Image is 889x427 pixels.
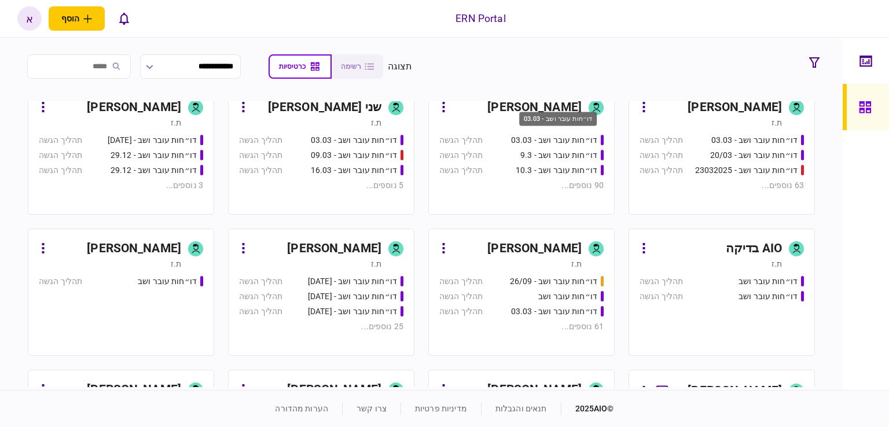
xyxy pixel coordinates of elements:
div: ת.ז [772,258,782,270]
div: תהליך הגשה [39,275,82,288]
a: צרו קשר [357,404,387,413]
button: רשימה [332,54,383,79]
div: דו״חות עובר ושב - 9.3 [520,149,597,161]
div: 5 נוספים ... [239,179,403,192]
div: [PERSON_NAME] [87,381,181,399]
div: תהליך הגשה [239,149,282,161]
span: כרטיסיות [279,62,306,71]
a: תנאים והגבלות [495,404,547,413]
a: [PERSON_NAME]ת.זדו״חות עובר ושב - 03.03תהליך הגשהדו״חות עובר ושב - 9.3תהליך הגשהדו״חות עובר ושב -... [428,87,615,215]
div: ת.ז [772,117,782,128]
div: דו״חות עובר ושב - 03.03 [511,134,597,146]
div: דו״חות עובר ושב - 10.3 [516,164,597,176]
a: הערות מהדורה [275,404,328,413]
a: [PERSON_NAME]ת.זדו״חות עובר ושב - 26/09תהליך הגשהדו״חות עובר ושבתהליך הגשהדו״חות עובר ושב - 03.03... [428,229,615,356]
div: 90 נוספים ... [439,179,604,192]
a: מדיניות פרטיות [415,404,467,413]
div: דו״חות עובר ושב - 16.03 [311,164,397,176]
div: דו״חות עובר ושב - 29.12 [111,164,197,176]
div: שני [PERSON_NAME] [268,98,381,117]
div: 25 נוספים ... [239,321,403,333]
a: AIO בדיקהת.זדו״חות עובר ושבתהליך הגשהדו״חות עובר ושבתהליך הגשה [629,229,815,356]
div: דו״חות עובר ושב - 25/09/24 [308,305,397,318]
span: רשימה [341,62,361,71]
div: תהליך הגשה [640,275,683,288]
div: [PERSON_NAME] [487,381,582,399]
div: תהליך הגשה [640,290,683,303]
a: [PERSON_NAME]ת.זדו״חות עובר ושבתהליך הגשה [28,229,214,356]
div: דו״חות עובר ושב - 03.03 [711,134,798,146]
div: דו״חות עובר ושב - 23032025 [695,164,798,176]
a: [PERSON_NAME]ת.זדו״חות עובר ושב - 03.03תהליך הגשהדו״חות עובר ושב - 20/03תהליך הגשהדו״חות עובר ושב... [629,87,815,215]
div: דו״חות עובר ושב - 29.12 [111,149,197,161]
div: תהליך הגשה [439,164,483,176]
a: [PERSON_NAME]ת.זדו״חות עובר ושב - 26.12.24תהליך הגשהדו״חות עובר ושב - 29.12תהליך הגשהדו״חות עובר ... [28,87,214,215]
div: תהליך הגשה [439,134,483,146]
div: [PERSON_NAME] [688,382,782,400]
div: תהליך הגשה [439,290,483,303]
div: 61 נוספים ... [439,321,604,333]
div: [PERSON_NAME] [87,98,181,117]
div: תהליך הגשה [439,275,483,288]
div: ת.ז [171,117,181,128]
div: דו״חות עובר ושב [538,290,597,303]
div: דו״חות עובר ושב - 26.12.24 [108,134,197,146]
div: [PERSON_NAME] [487,98,582,117]
div: תהליך הגשה [39,164,82,176]
div: דו״חות עובר ושב - 20/03 [710,149,798,161]
div: דו״חות עובר ושב [739,275,798,288]
div: תהליך הגשה [640,134,683,146]
div: ERN Portal [455,11,505,26]
button: א [17,6,42,31]
div: 63 נוספים ... [640,179,804,192]
div: דו״חות עובר ושב - 23/09/24 [308,275,397,288]
div: דו״חות עובר ושב [739,290,798,303]
div: תהליך הגשה [39,149,82,161]
div: © 2025 AIO [561,403,614,415]
div: דו״חות עובר ושב [138,275,197,288]
div: תהליך הגשה [239,275,282,288]
div: תהליך הגשה [239,134,282,146]
div: 3 נוספים ... [39,179,203,192]
div: תהליך הגשה [640,164,683,176]
div: תהליך הגשה [439,149,483,161]
div: תהליך הגשה [439,305,483,318]
div: תהליך הגשה [239,305,282,318]
div: תצוגה [388,60,413,73]
div: תהליך הגשה [239,290,282,303]
div: דו״חות עובר ושב - 03.03 [519,112,597,126]
div: ת.ז [371,117,381,128]
div: דו״חות עובר ושב - 26/09 [510,275,597,288]
div: דו״חות עובר ושב - 24/09/24 [308,290,397,303]
div: דו״חות עובר ושב - 03.03 [311,134,397,146]
button: כרטיסיות [269,54,332,79]
button: פתח תפריט להוספת לקוח [49,6,105,31]
div: תהליך הגשה [239,164,282,176]
div: [PERSON_NAME] [688,98,782,117]
div: [PERSON_NAME] [87,240,181,258]
a: [PERSON_NAME]ת.זדו״חות עובר ושב - 23/09/24תהליך הגשהדו״חות עובר ושב - 24/09/24תהליך הגשהדו״חות עו... [228,229,414,356]
div: AIO בדיקה [726,240,782,258]
div: תהליך הגשה [39,134,82,146]
a: שני [PERSON_NAME]ת.זדו״חות עובר ושב - 03.03תהליך הגשהדו״חות עובר ושב - 09.03תהליך הגשהדו״חות עובר... [228,87,414,215]
div: ת.ז [571,258,582,270]
div: דו״חות עובר ושב - 03.03 [511,305,597,318]
div: [PERSON_NAME] [487,240,582,258]
div: [PERSON_NAME] [287,381,381,399]
div: ת.ז [371,258,381,270]
div: תהליך הגשה [640,149,683,161]
div: דו״חות עובר ושב - 09.03 [311,149,397,161]
div: ת.ז [171,258,181,270]
div: [PERSON_NAME] [287,240,381,258]
button: פתח רשימת התראות [112,6,136,31]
